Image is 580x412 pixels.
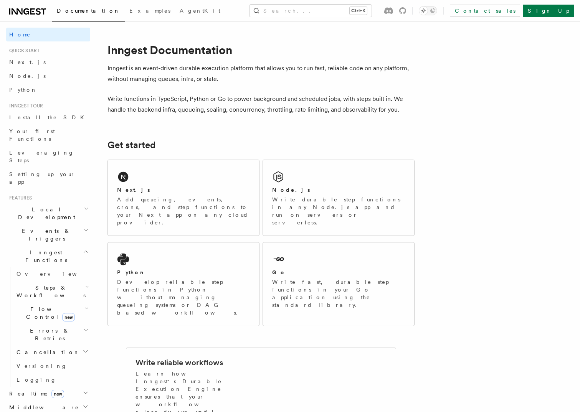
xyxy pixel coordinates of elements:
[107,63,415,84] p: Inngest is an event-driven durable execution platform that allows you to run fast, reliable code ...
[350,7,367,15] kbd: Ctrl+K
[523,5,574,17] a: Sign Up
[117,278,250,316] p: Develop reliable step functions in Python without managing queueing systems or DAG based workflows.
[117,196,250,226] p: Add queueing, events, crons, and step functions to your Next app on any cloud provider.
[107,43,415,57] h1: Inngest Documentation
[13,267,90,281] a: Overview
[6,206,84,221] span: Local Development
[6,69,90,83] a: Node.js
[6,55,90,69] a: Next.js
[6,404,79,411] span: Middleware
[17,363,67,369] span: Versioning
[9,31,31,38] span: Home
[13,302,90,324] button: Flow Controlnew
[272,278,405,309] p: Write fast, durable step functions in your Go application using the standard library.
[6,267,90,387] div: Inngest Functions
[6,167,90,189] a: Setting up your app
[6,103,43,109] span: Inngest tour
[17,271,96,277] span: Overview
[107,94,415,115] p: Write functions in TypeScript, Python or Go to power background and scheduled jobs, with steps bu...
[13,281,90,302] button: Steps & Workflows
[6,124,90,146] a: Your first Functions
[6,224,90,246] button: Events & Triggers
[9,87,37,93] span: Python
[6,48,40,54] span: Quick start
[263,242,415,326] a: GoWrite fast, durable step functions in your Go application using the standard library.
[6,246,90,267] button: Inngest Functions
[13,324,90,345] button: Errors & Retries
[13,327,83,342] span: Errors & Retries
[272,269,286,276] h2: Go
[272,196,405,226] p: Write durable step functions in any Node.js app and run on servers or serverless.
[135,357,223,368] h2: Write reliable workflows
[6,227,84,242] span: Events & Triggers
[13,345,90,359] button: Cancellation
[9,114,89,120] span: Install the SDK
[57,8,120,14] span: Documentation
[263,160,415,236] a: Node.jsWrite durable step functions in any Node.js app and run on servers or serverless.
[419,6,437,15] button: Toggle dark mode
[107,160,259,236] a: Next.jsAdd queueing, events, crons, and step functions to your Next app on any cloud provider.
[62,313,75,321] span: new
[52,2,125,21] a: Documentation
[13,284,86,299] span: Steps & Workflows
[13,373,90,387] a: Logging
[6,28,90,41] a: Home
[13,348,80,356] span: Cancellation
[6,203,90,224] button: Local Development
[175,2,225,21] a: AgentKit
[107,242,259,326] a: PythonDevelop reliable step functions in Python without managing queueing systems or DAG based wo...
[6,146,90,167] a: Leveraging Steps
[6,249,83,264] span: Inngest Functions
[6,390,64,397] span: Realtime
[6,195,32,201] span: Features
[6,83,90,97] a: Python
[117,186,150,194] h2: Next.js
[129,8,170,14] span: Examples
[9,128,55,142] span: Your first Functions
[9,73,46,79] span: Node.js
[13,305,84,321] span: Flow Control
[250,5,372,17] button: Search...Ctrl+K
[107,140,155,150] a: Get started
[6,110,90,124] a: Install the SDK
[17,377,56,383] span: Logging
[9,59,46,65] span: Next.js
[13,359,90,373] a: Versioning
[117,269,145,276] h2: Python
[9,171,75,185] span: Setting up your app
[51,390,64,398] span: new
[180,8,220,14] span: AgentKit
[9,150,74,163] span: Leveraging Steps
[6,387,90,400] button: Realtimenew
[272,186,310,194] h2: Node.js
[450,5,520,17] a: Contact sales
[125,2,175,21] a: Examples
